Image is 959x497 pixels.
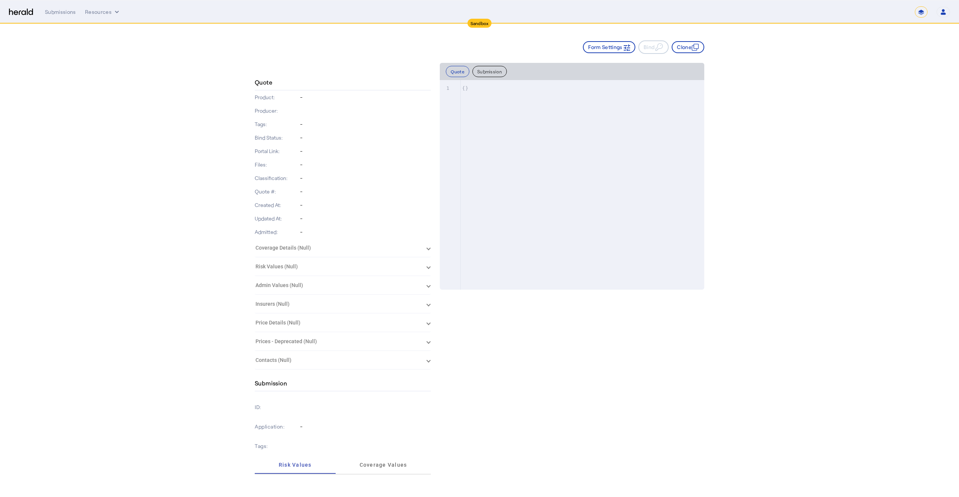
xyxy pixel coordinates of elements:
p: Admitted: [255,228,299,236]
p: - [300,215,431,222]
p: - [300,423,431,430]
p: - [300,134,431,141]
p: - [300,94,431,101]
button: Clone [672,41,704,53]
p: Created At: [255,201,299,209]
p: Tags: [255,441,299,451]
p: - [300,161,431,168]
button: Submission [472,66,507,77]
button: Quote [446,66,469,77]
p: - [300,174,431,182]
button: Bind [638,40,669,54]
p: Portal Link: [255,147,299,155]
p: - [300,201,431,209]
p: Quote #: [255,188,299,195]
img: Herald Logo [9,9,33,16]
span: Risk Values [279,462,312,467]
button: Form Settings [583,41,635,53]
p: ID: [255,402,299,412]
p: - [300,147,431,155]
div: 1 [440,85,451,92]
p: Files: [255,161,299,168]
span: Coverage Values [360,462,407,467]
span: {} [462,85,469,91]
herald-code-block: quote [440,80,704,290]
p: Product: [255,94,299,101]
p: Classification: [255,174,299,182]
div: Sandbox [468,19,492,28]
p: - [300,228,431,236]
button: Resources dropdown menu [85,8,121,16]
p: Bind Status: [255,134,299,141]
p: - [300,121,431,128]
h4: Submission [255,379,287,388]
h4: Quote [255,78,272,87]
div: Submissions [45,8,76,16]
p: Updated At: [255,215,299,222]
p: Application: [255,421,299,432]
p: Producer: [255,107,299,115]
p: - [300,188,431,195]
p: Tags: [255,121,299,128]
